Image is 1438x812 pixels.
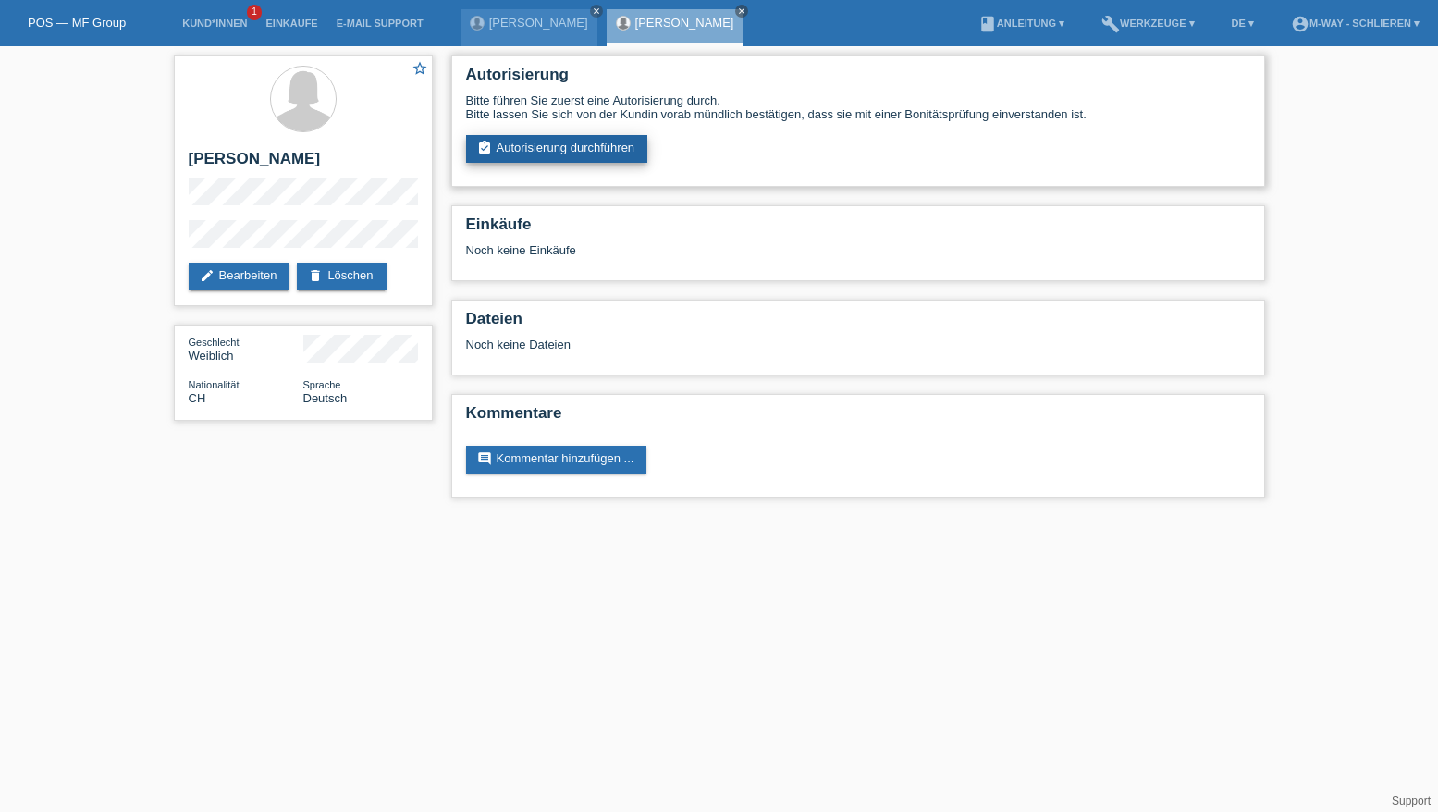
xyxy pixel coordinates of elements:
[28,16,126,30] a: POS — MF Group
[303,391,348,405] span: Deutsch
[466,93,1250,121] div: Bitte führen Sie zuerst eine Autorisierung durch. Bitte lassen Sie sich von der Kundin vorab münd...
[308,268,323,283] i: delete
[1223,18,1263,29] a: DE ▾
[466,404,1250,432] h2: Kommentare
[303,379,341,390] span: Sprache
[189,337,240,348] span: Geschlecht
[590,5,603,18] a: close
[1282,18,1429,29] a: account_circlem-way - Schlieren ▾
[592,6,601,16] i: close
[489,16,588,30] a: [PERSON_NAME]
[735,5,748,18] a: close
[189,391,206,405] span: Schweiz
[466,338,1031,351] div: Noch keine Dateien
[466,243,1250,271] div: Noch keine Einkäufe
[1092,18,1204,29] a: buildWerkzeuge ▾
[1101,15,1120,33] i: build
[635,16,734,30] a: [PERSON_NAME]
[477,451,492,466] i: comment
[189,335,303,363] div: Weiblich
[412,60,428,77] i: star_border
[1291,15,1309,33] i: account_circle
[247,5,262,20] span: 1
[189,150,418,178] h2: [PERSON_NAME]
[466,310,1250,338] h2: Dateien
[969,18,1074,29] a: bookAnleitung ▾
[466,66,1250,93] h2: Autorisierung
[466,215,1250,243] h2: Einkäufe
[297,263,386,290] a: deleteLöschen
[200,268,215,283] i: edit
[466,135,648,163] a: assignment_turned_inAutorisierung durchführen
[412,60,428,80] a: star_border
[189,379,240,390] span: Nationalität
[327,18,433,29] a: E-Mail Support
[477,141,492,155] i: assignment_turned_in
[173,18,256,29] a: Kund*innen
[737,6,746,16] i: close
[978,15,997,33] i: book
[1392,794,1431,807] a: Support
[466,446,647,474] a: commentKommentar hinzufügen ...
[189,263,290,290] a: editBearbeiten
[256,18,326,29] a: Einkäufe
